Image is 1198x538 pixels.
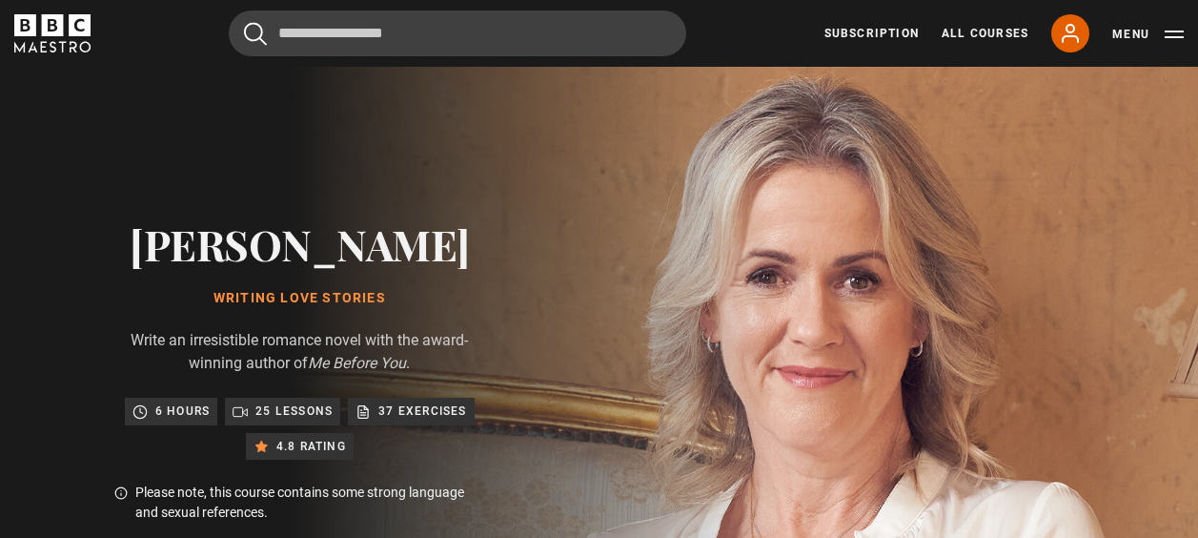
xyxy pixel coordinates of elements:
p: Please note, this course contains some strong language and sexual references. [135,483,485,523]
h1: Writing Love Stories [114,291,485,306]
input: Search [229,10,686,56]
i: Me Before You [308,354,406,372]
a: Subscription [824,25,919,42]
p: 37 exercises [378,402,466,421]
p: 6 hours [155,402,210,421]
h2: [PERSON_NAME] [114,219,485,268]
p: 4.8 rating [276,437,346,456]
button: Submit the search query [244,22,267,46]
button: Toggle navigation [1112,25,1184,44]
p: Write an irresistible romance novel with the award-winning author of . [114,329,485,375]
a: All Courses [942,25,1028,42]
svg: BBC Maestro [14,14,91,52]
p: 25 lessons [255,402,333,421]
